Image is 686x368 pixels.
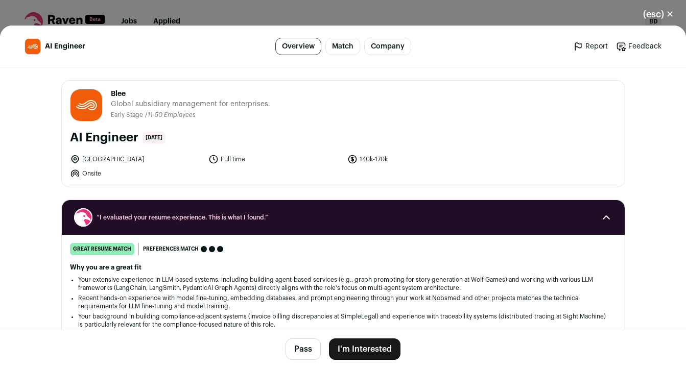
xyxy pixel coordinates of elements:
li: Recent hands-on experience with model fine-tuning, embedding databases, and prompt engineering th... [78,294,608,310]
span: AI Engineer [45,41,85,52]
h1: AI Engineer [70,130,138,146]
li: Your extensive experience in LLM-based systems, including building agent-based services (e.g., gr... [78,276,608,292]
span: [DATE] [143,132,165,144]
a: Match [325,38,360,55]
button: Close modal [631,3,686,26]
li: [GEOGRAPHIC_DATA] [70,154,203,164]
span: “I evaluated your resume experience. This is what I found.” [97,213,590,222]
li: Early Stage [111,111,145,119]
span: 11-50 Employees [148,112,196,118]
a: Overview [275,38,321,55]
div: great resume match [70,243,134,255]
span: Preferences match [143,244,199,254]
a: Feedback [616,41,661,52]
img: d3db7ec149a3044af19d8fe8337b04f4f9d615b0a2f140f492bc702e342cb165.jpg [25,39,40,54]
a: Company [364,38,411,55]
span: Blee [111,89,270,99]
li: Your background in building compliance-adjacent systems (invoice billing discrepancies at SimpleL... [78,312,608,329]
button: I'm Interested [329,338,400,360]
li: / [145,111,196,119]
img: d3db7ec149a3044af19d8fe8337b04f4f9d615b0a2f140f492bc702e342cb165.jpg [70,89,102,121]
h2: Why you are a great fit [70,263,617,272]
li: Onsite [70,168,203,179]
span: Global subsidiary management for enterprises. [111,99,270,109]
button: Pass [286,338,321,360]
a: Report [573,41,608,52]
li: Full time [208,154,341,164]
li: 140k-170k [347,154,480,164]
